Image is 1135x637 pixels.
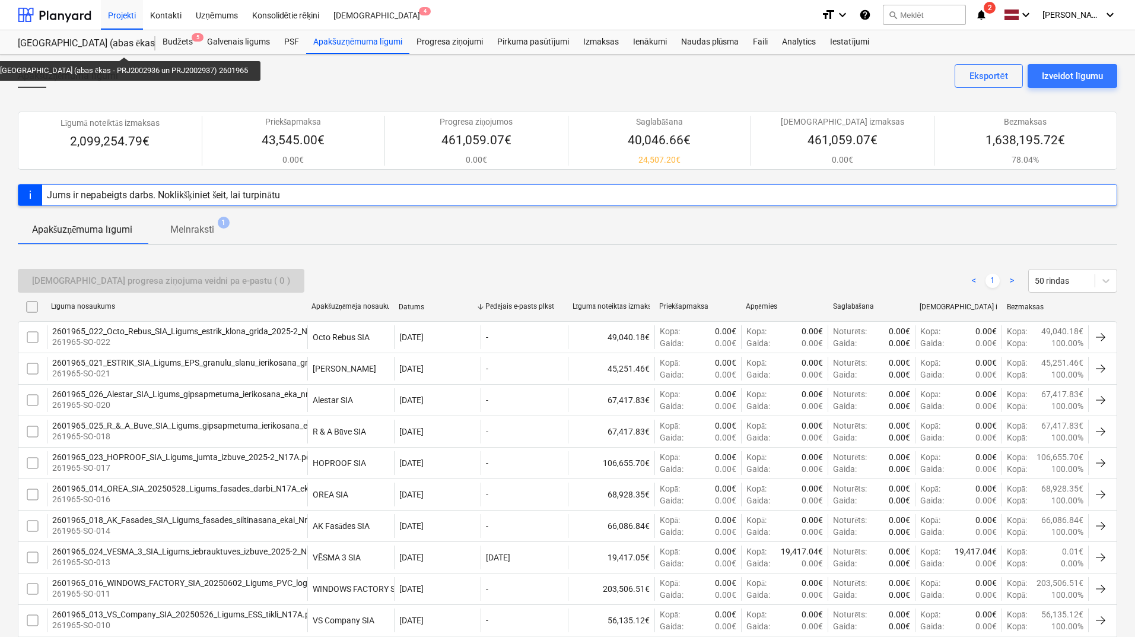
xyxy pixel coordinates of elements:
[823,30,876,54] a: Iestatījumi
[715,483,736,495] p: 0.00€
[1019,8,1033,22] i: keyboard_arrow_down
[486,427,488,436] div: -
[568,325,654,349] div: 49,040.18€
[313,458,366,468] div: HOPROOF SIA
[52,515,395,525] div: 2601965_018_AK_Fasades_SIA_Ligums_fasades_siltinasana_ekai_Nr.1_2025-2_N17A (2).pdf
[955,546,997,557] p: 19,417.04€
[1007,463,1027,475] p: Kopā :
[802,483,823,495] p: 0.00€
[975,8,987,22] i: notifications
[1051,369,1083,381] p: 100.00%
[419,7,431,15] span: 4
[715,369,736,381] p: 0.00€
[1103,8,1117,22] i: keyboard_arrow_down
[802,557,823,569] p: 0.00€
[920,463,944,475] p: Gaida :
[440,132,513,149] p: 461,059.07€
[1007,420,1027,432] p: Kopā :
[833,420,867,432] p: Noturēts :
[833,526,857,538] p: Gaida :
[306,30,409,54] a: Apakšuzņēmuma līgumi
[975,495,997,506] p: 0.00€
[1007,325,1027,337] p: Kopā :
[889,546,910,557] p: 0.00€
[889,357,910,369] p: 0.00€
[955,64,1022,88] button: Eksportēt
[975,420,997,432] p: 0.00€
[883,5,966,25] button: Meklēt
[399,395,424,405] div: [DATE]
[833,388,867,400] p: Noturēts :
[889,369,910,381] p: 0.00€
[628,132,691,149] p: 40,046.66€
[715,577,736,589] p: 0.00€
[746,546,767,557] p: Kopā :
[200,30,277,54] a: Galvenais līgums
[833,337,857,349] p: Gaida :
[568,451,654,475] div: 106,655.70€
[1007,357,1027,369] p: Kopā :
[833,325,867,337] p: Noturēts :
[746,577,767,589] p: Kopā :
[920,357,940,369] p: Kopā :
[1062,546,1083,557] p: 0.01€
[399,553,424,562] div: [DATE]
[486,521,488,531] div: -
[746,388,767,400] p: Kopā :
[802,432,823,443] p: 0.00€
[440,154,513,166] p: 0.00€
[660,514,680,526] p: Kopā :
[61,134,160,150] p: 2,099,254.79€
[746,483,767,495] p: Kopā :
[674,30,746,54] a: Naudas plūsma
[1041,388,1083,400] p: 67,417.83€
[802,369,823,381] p: 0.00€
[568,388,654,412] div: 67,417.83€
[277,30,306,54] a: PSF
[313,427,366,437] div: R & A Būve SIA
[1007,337,1027,349] p: Kopā :
[781,132,904,149] p: 461,059.07€
[660,577,680,589] p: Kopā :
[920,432,944,443] p: Gaida :
[746,432,770,443] p: Gaida :
[399,364,424,373] div: [DATE]
[1051,526,1083,538] p: 100.00%
[746,420,767,432] p: Kopā :
[889,451,910,463] p: 0.00€
[262,132,325,149] p: 43,545.00€
[1076,580,1135,637] iframe: Chat Widget
[486,332,488,342] div: -
[1042,68,1103,84] div: Izveidot līgumu
[746,302,823,311] div: Apņēmies
[985,274,1000,288] a: Page 1 is your current page
[833,495,857,506] p: Gaida :
[889,420,910,432] p: 0.00€
[835,8,850,22] i: keyboard_arrow_down
[715,388,736,400] p: 0.00€
[1007,388,1027,400] p: Kopā :
[52,389,386,399] div: 2601965_026_Alestar_SIA_Ligums_gipsapmetuma_ierikosana_eka_nr_1_2025-2_N17A.pdf
[920,400,944,412] p: Gaida :
[889,577,910,589] p: 0.00€
[746,337,770,349] p: Gaida :
[192,33,204,42] span: 5
[746,463,770,475] p: Gaida :
[660,463,683,475] p: Gaida :
[61,117,160,129] p: Līgumā noteiktās izmaksas
[746,357,767,369] p: Kopā :
[1007,514,1027,526] p: Kopā :
[975,514,997,526] p: 0.00€
[32,223,132,237] p: Apakšuzņēmuma līgumi
[975,369,997,381] p: 0.00€
[1061,557,1083,569] p: 0.00%
[975,463,997,475] p: 0.00€
[715,337,736,349] p: 0.00€
[52,556,336,568] p: 261965-SO-013
[821,8,835,22] i: format_size
[52,327,337,336] div: 2601965_022_Octo_Rebus_SIA_Ligums_estrik_klona_grida_2025-2_N17A.pdf
[1007,483,1027,495] p: Kopā :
